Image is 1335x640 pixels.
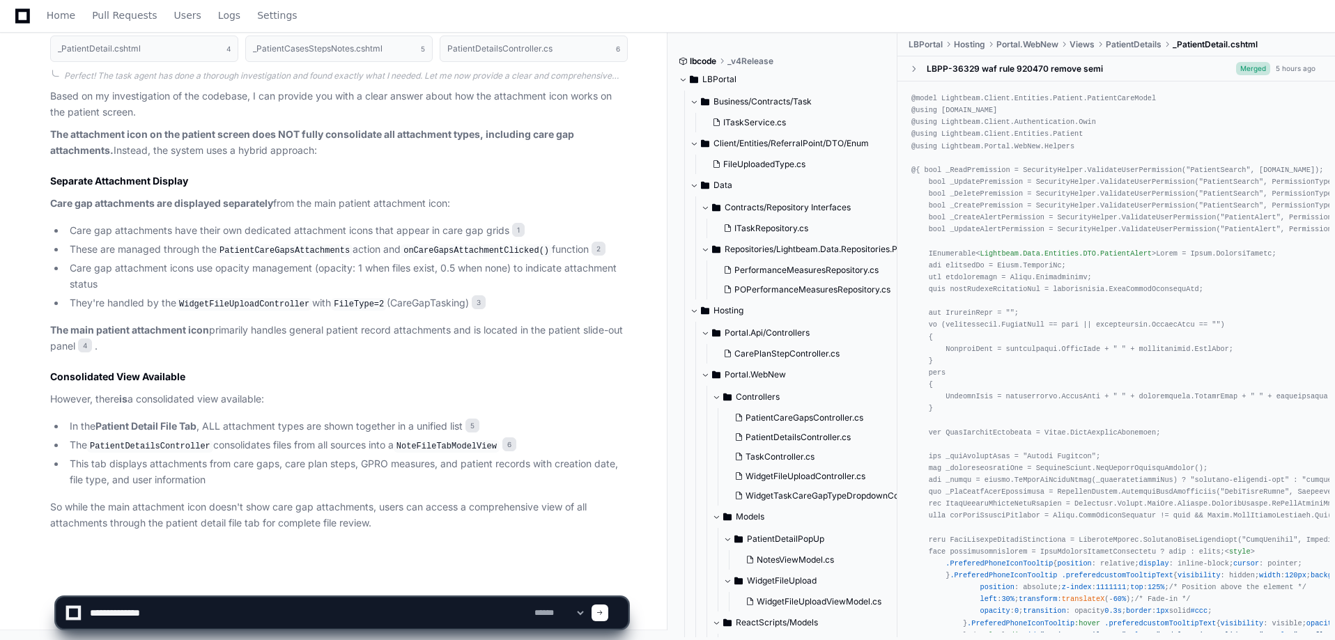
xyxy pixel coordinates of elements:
[50,174,628,188] h2: Separate Attachment Display
[996,39,1058,50] span: Portal.WebNew
[927,63,1103,75] div: LBPP-36329 waf rule 920470 remove semi
[713,305,743,316] span: Hosting
[65,295,628,312] li: They're handled by the with (CareGapTasking)
[729,486,923,506] button: WidgetTaskCareGapTypeDropdownController.cs
[592,242,605,256] span: 2
[50,370,628,384] h2: Consolidated View Available
[1276,63,1315,74] div: 5 hours ago
[712,366,720,383] svg: Directory
[502,437,516,451] span: 6
[65,223,628,239] li: Care gap attachments have their own dedicated attachment icons that appear in care gap grids
[707,155,890,174] button: FileUploadedType.cs
[725,369,786,380] span: Portal.WebNew
[65,437,628,454] li: The consolidates files from all sources into a
[1106,39,1162,50] span: PatientDetails
[718,344,901,364] button: CarePlanStepController.cs
[701,364,909,386] button: Portal.WebNew
[1178,571,1221,579] span: visibility
[690,132,898,155] button: Client/Entities/ReferralPoint/DTO/Enum
[718,219,901,238] button: ITaskRepository.cs
[757,554,834,565] span: NotesViewModel.cs
[50,499,628,531] p: So while the main attachment icon doesn't show care gap attachments, users can access a comprehen...
[723,117,786,128] span: ITaskService.cs
[1070,39,1095,50] span: Views
[64,70,628,81] div: Perfect! The task agent has done a thorough investigation and found exactly what I needed. Let me...
[707,113,890,132] button: ITaskService.cs
[58,45,141,53] h1: _PatientDetail.cshtml
[701,322,909,344] button: Portal.Api/Controllers
[729,467,923,486] button: WidgetFileUploadController.cs
[701,302,709,319] svg: Directory
[331,298,387,311] code: FileType=2
[723,570,920,592] button: WidgetFileUpload
[78,338,92,352] span: 4
[679,68,887,91] button: LBPortal
[954,39,985,50] span: Hosting
[226,43,231,54] span: 4
[736,511,764,522] span: Models
[50,322,628,354] p: primarily handles general patient record attachments and is located in the patient slide-out panel .
[50,197,273,209] strong: Care gap attachments are displayed separately
[447,45,553,53] h1: PatientDetailsController.cs
[440,36,628,62] button: PatientDetailsController.cs6
[723,508,732,525] svg: Directory
[50,36,238,62] button: _PatientDetail.cshtml4
[950,571,1057,579] span: .PreferedPhoneIconTooltip
[701,93,709,110] svg: Directory
[217,244,353,257] code: PatientCareGapsAttachments
[713,138,869,149] span: Client/Entities/ReferralPoint/DTO/Enum
[50,88,628,120] p: Based on my investigation of the codebase, I can provide you with a clear answer about how the at...
[734,531,743,547] svg: Directory
[1173,39,1258,50] span: _PatientDetail.cshtml
[740,550,912,570] button: NotesViewModel.cs
[1062,571,1173,579] span: .preferedcustomTooltipText
[718,260,901,280] button: PerformanceMeasuresRepository.cs
[394,440,500,453] code: NoteFileTabModelView
[65,419,628,435] li: In the , ALL attachment types are shown together in a unified list
[218,11,240,19] span: Logs
[712,199,720,216] svg: Directory
[729,447,923,467] button: TaskController.cs
[245,36,433,62] button: _PatientCasesStepsNotes.cshtml5
[734,223,808,234] span: ITaskRepository.cs
[512,223,525,237] span: 1
[723,528,920,550] button: PatientDetailPopUp
[747,533,824,545] span: PatientDetailPopUp
[712,325,720,341] svg: Directory
[1259,571,1281,579] span: width
[65,260,628,292] li: Care gap attachment icons use opacity management (opacity: 1 when files exist, 0.5 when none) to ...
[1236,62,1270,75] span: Merged
[701,196,909,219] button: Contracts/Repository Interfaces
[725,202,851,213] span: Contracts/Repository Interfaces
[50,324,209,336] strong: The main patient attachment icon
[746,471,865,482] span: WidgetFileUploadController.cs
[734,348,840,359] span: CarePlanStepController.cs
[725,244,909,255] span: Repositories/Lightbeam.Data.Repositories.Performance
[734,572,743,589] svg: Directory
[723,389,732,405] svg: Directory
[1057,559,1091,568] span: position
[734,284,890,295] span: POPerformanceMeasuresRepository.cs
[690,174,898,196] button: Data
[701,135,709,152] svg: Directory
[746,451,815,462] span: TaskController.cs
[712,506,920,528] button: Models
[1225,547,1255,556] span: < >
[1139,559,1169,568] span: display
[616,43,620,54] span: 6
[701,177,709,194] svg: Directory
[701,238,909,260] button: Repositories/Lightbeam.Data.Repositories.Performance
[176,298,312,311] code: WidgetFileUploadController
[713,180,732,191] span: Data
[734,265,879,276] span: PerformanceMeasuresRepository.cs
[909,39,943,50] span: LBPortal
[50,127,628,159] p: Instead, the system uses a hybrid approach:
[729,408,923,428] button: PatientCareGapsController.cs
[718,280,901,299] button: POPerformanceMeasuresRepository.cs
[746,490,938,501] span: WidgetTaskCareGapTypeDropdownController.cs
[690,71,698,88] svg: Directory
[253,45,383,53] h1: _PatientCasesStepsNotes.cshtml
[1233,559,1259,568] span: cursor
[465,419,479,432] span: 5
[727,56,773,67] span: _v4Release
